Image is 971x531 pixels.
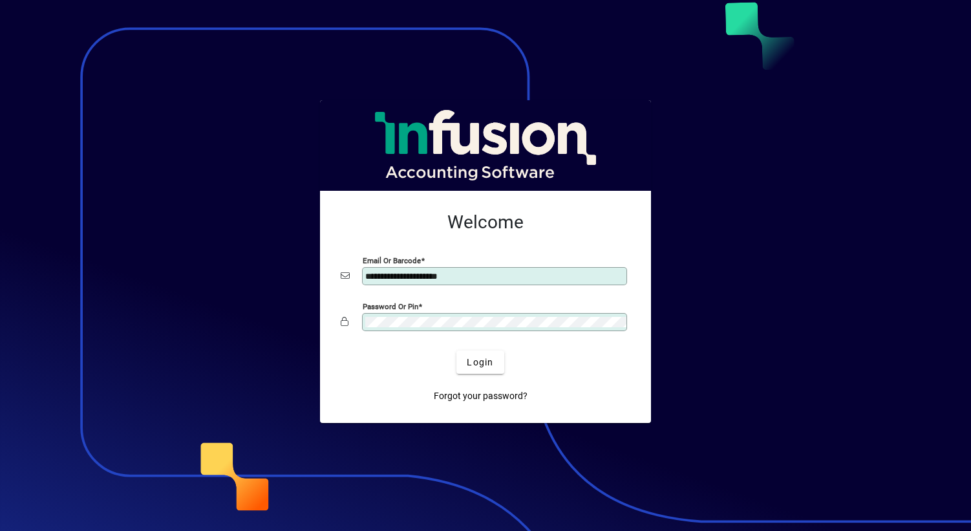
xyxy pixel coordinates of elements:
h2: Welcome [341,211,630,233]
span: Forgot your password? [434,389,528,403]
mat-label: Email or Barcode [363,256,421,265]
mat-label: Password or Pin [363,302,418,311]
span: Login [467,356,493,369]
a: Forgot your password? [429,384,533,407]
button: Login [456,351,504,374]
